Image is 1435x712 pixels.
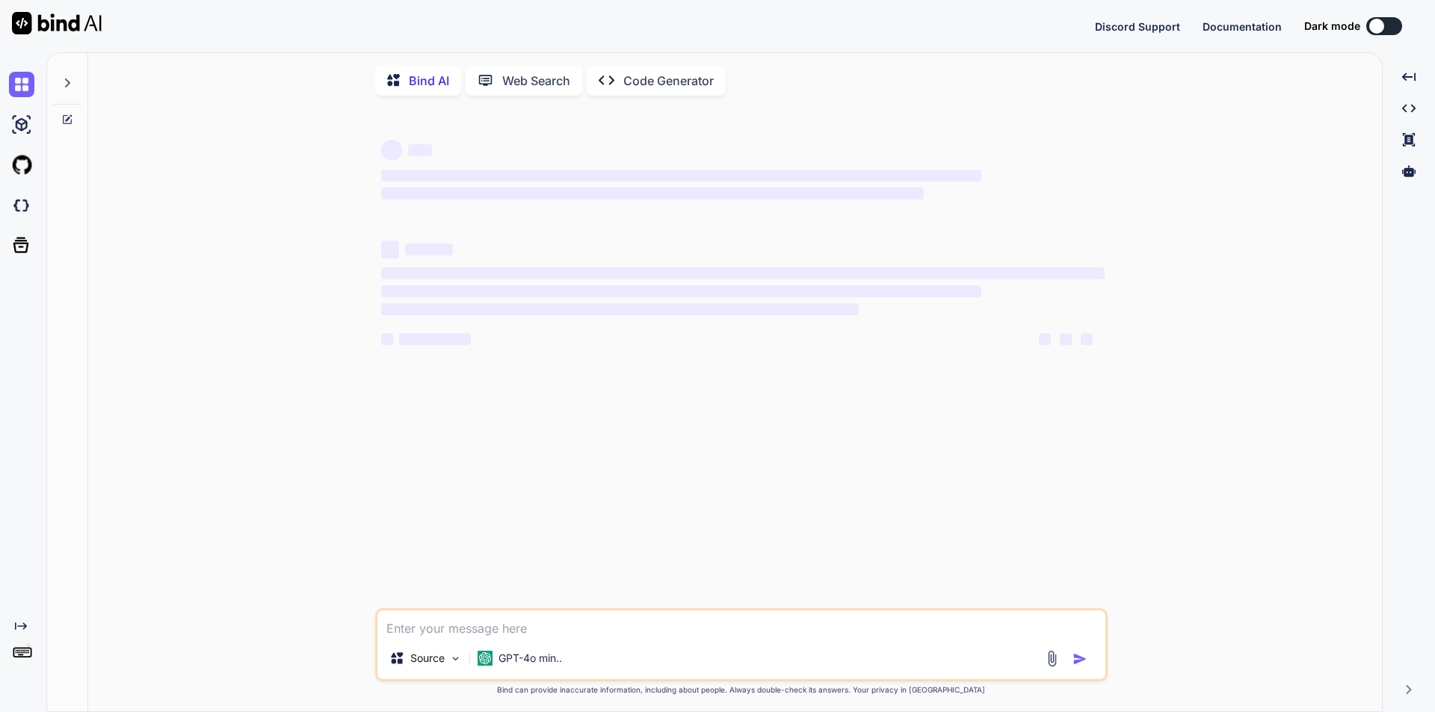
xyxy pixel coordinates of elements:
[381,303,859,315] span: ‌
[1203,19,1282,34] button: Documentation
[381,170,981,182] span: ‌
[405,244,453,256] span: ‌
[9,112,34,137] img: ai-studio
[409,72,449,90] p: Bind AI
[9,152,34,178] img: githubLight
[9,72,34,97] img: chat
[381,188,924,199] span: ‌
[399,333,471,345] span: ‌
[381,241,399,259] span: ‌
[1081,333,1093,345] span: ‌
[375,684,1108,696] p: Bind can provide inaccurate information, including about people. Always double-check its answers....
[502,72,570,90] p: Web Search
[1304,19,1360,34] span: Dark mode
[623,72,714,90] p: Code Generator
[1060,333,1072,345] span: ‌
[1073,651,1087,666] img: icon
[381,140,402,161] span: ‌
[499,651,562,666] p: GPT-4o min..
[1203,20,1282,33] span: Documentation
[381,267,1105,279] span: ‌
[1043,650,1061,667] img: attachment
[449,652,462,665] img: Pick Models
[408,144,432,156] span: ‌
[381,333,393,345] span: ‌
[12,12,102,34] img: Bind AI
[381,285,981,297] span: ‌
[1039,333,1051,345] span: ‌
[410,651,445,666] p: Source
[9,193,34,218] img: darkCloudIdeIcon
[1095,20,1180,33] span: Discord Support
[1095,19,1180,34] button: Discord Support
[478,651,493,666] img: GPT-4o mini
